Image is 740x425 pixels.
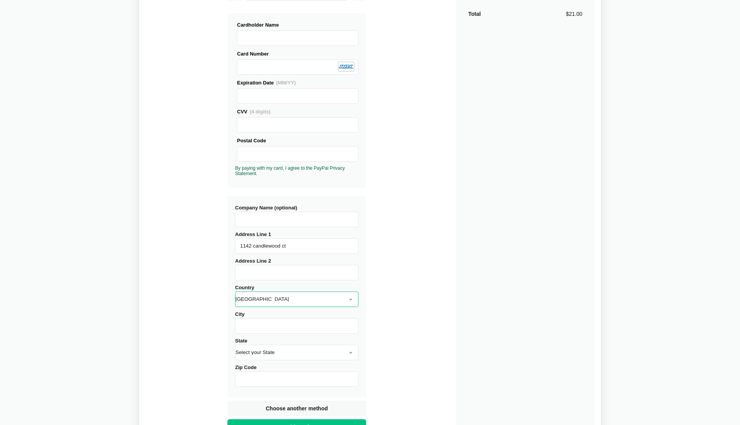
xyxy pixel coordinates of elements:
[566,10,582,18] div: $21.00
[227,401,366,416] button: Choose another method
[235,285,358,307] label: Country
[240,31,355,46] iframe: Secure Credit Card Frame - Cardholder Name
[235,292,358,307] select: Country
[264,405,329,412] span: Choose another method
[235,238,358,254] input: Address Line 1
[250,109,271,115] span: (4 digits)
[240,89,355,103] iframe: Secure Credit Card Frame - Expiration Date
[237,21,358,29] div: Cardholder Name
[237,79,358,87] div: Expiration Date
[468,11,481,17] strong: Total
[237,50,358,58] div: Card Number
[240,60,355,74] iframe: Secure Credit Card Frame - Credit Card Number
[235,338,358,360] label: State
[235,205,358,227] label: Company Name (optional)
[235,318,358,334] input: City
[235,311,358,334] label: City
[240,147,355,161] iframe: Secure Credit Card Frame - Postal Code
[235,371,358,387] input: Zip Code
[235,364,358,387] label: Zip Code
[235,212,358,227] input: Company Name (optional)
[276,80,296,86] span: (MM/YY)
[235,265,358,280] input: Address Line 2
[240,118,355,132] iframe: Secure Credit Card Frame - CVV
[237,137,358,145] div: Postal Code
[235,258,358,280] label: Address Line 2
[237,108,358,116] div: CVV
[235,345,358,360] select: State
[235,231,358,254] label: Address Line 1
[235,165,345,176] a: By paying with my card, I agree to the PayPal Privacy Statement.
